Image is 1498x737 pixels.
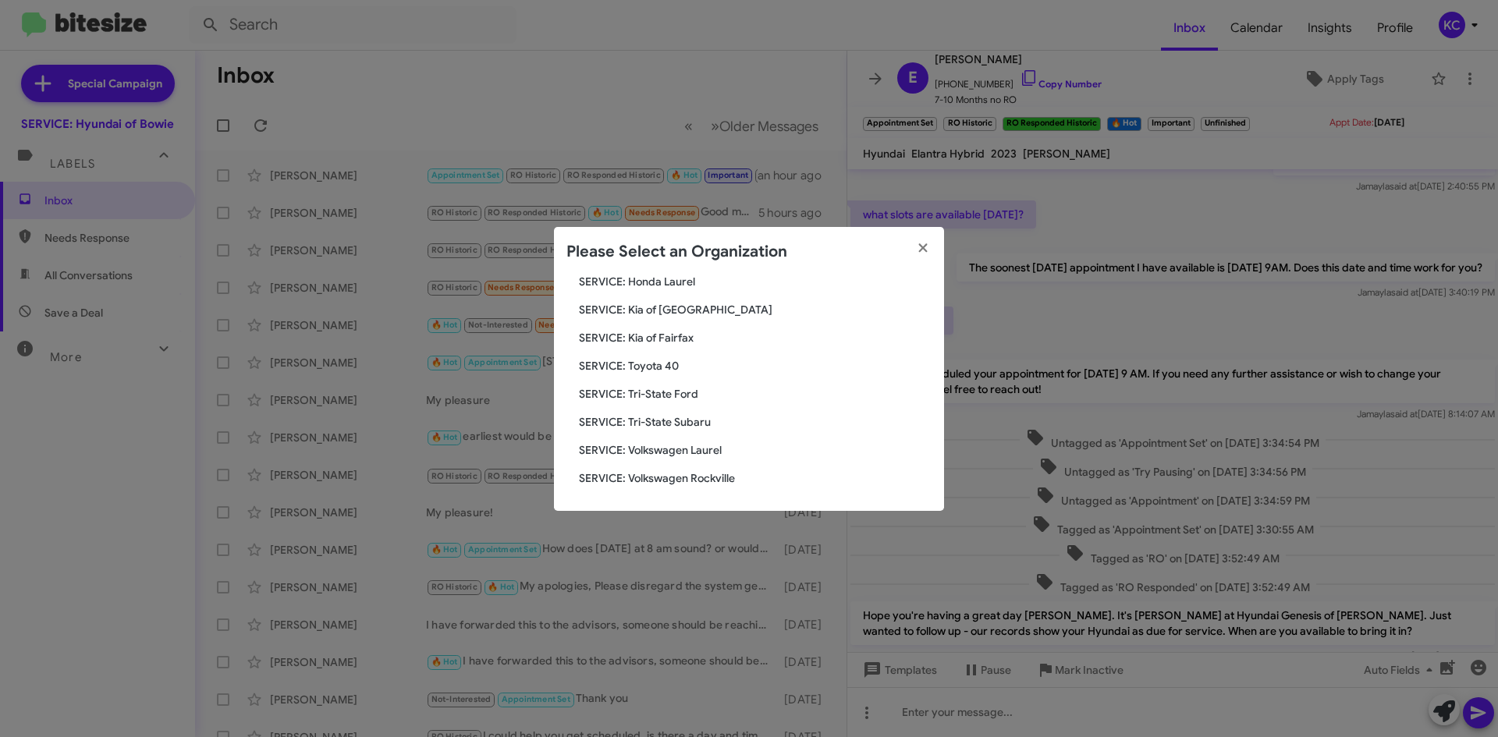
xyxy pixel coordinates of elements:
span: SERVICE: Honda Laurel [579,274,932,289]
span: SERVICE: Tri-State Ford [579,386,932,402]
span: SERVICE: Volkswagen Rockville [579,470,932,486]
span: SERVICE: Kia of [GEOGRAPHIC_DATA] [579,302,932,317]
h2: Please Select an Organization [566,239,787,264]
span: SERVICE: Kia of Fairfax [579,330,932,345]
span: SERVICE: Volkswagen Laurel [579,442,932,458]
span: SERVICE: Toyota 40 [579,358,932,374]
span: SERVICE: Tri-State Subaru [579,414,932,430]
